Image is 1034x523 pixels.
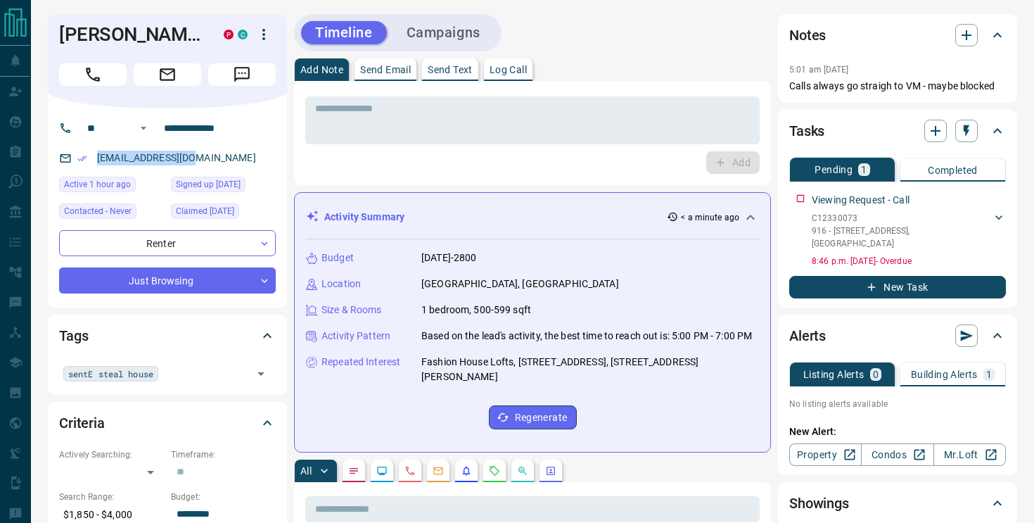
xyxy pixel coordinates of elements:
[545,465,556,477] svg: Agent Actions
[812,209,1006,253] div: C12330073916 - [STREET_ADDRESS],[GEOGRAPHIC_DATA]
[59,491,164,503] p: Search Range:
[348,465,359,477] svg: Notes
[861,165,867,175] p: 1
[251,364,271,384] button: Open
[404,465,416,477] svg: Calls
[812,212,992,225] p: C12330073
[490,65,527,75] p: Log Call
[928,165,978,175] p: Completed
[789,79,1006,94] p: Calls always go straigh to VM - maybe blocked
[59,412,105,434] h2: Criteria
[421,277,619,291] p: [GEOGRAPHIC_DATA], [GEOGRAPHIC_DATA]
[59,23,203,46] h1: [PERSON_NAME]
[224,30,234,39] div: property.ca
[300,466,312,476] p: All
[861,443,933,466] a: Condos
[59,324,88,347] h2: Tags
[171,448,276,461] p: Timeframe:
[321,355,400,370] p: Repeated Interest
[324,210,404,225] p: Activity Summary
[321,251,354,265] p: Budget
[321,329,390,344] p: Activity Pattern
[789,492,849,515] h2: Showings
[789,424,1006,439] p: New Alert:
[789,114,1006,148] div: Tasks
[433,465,444,477] svg: Emails
[321,303,382,317] p: Size & Rooms
[812,255,1006,267] p: 8:46 p.m. [DATE] - Overdue
[208,63,276,86] span: Message
[59,319,276,353] div: Tags
[815,165,853,175] p: Pending
[59,267,276,294] div: Just Browsing
[68,367,153,381] span: sentE steal house
[301,21,387,44] button: Timeline
[77,153,87,163] svg: Email Verified
[171,491,276,503] p: Budget:
[789,319,1006,353] div: Alerts
[171,177,276,196] div: Sun Jan 27 2019
[360,65,411,75] p: Send Email
[376,465,388,477] svg: Lead Browsing Activity
[392,21,494,44] button: Campaigns
[789,324,826,347] h2: Alerts
[986,370,992,379] p: 1
[97,152,256,163] a: [EMAIL_ADDRESS][DOMAIN_NAME]
[59,63,127,86] span: Call
[59,177,164,196] div: Mon Aug 11 2025
[812,193,909,208] p: Viewing Request - Call
[428,65,473,75] p: Send Text
[489,465,500,477] svg: Requests
[421,329,752,344] p: Based on the lead's activity, the best time to reach out is: 5:00 PM - 7:00 PM
[64,204,132,218] span: Contacted - Never
[517,465,528,477] svg: Opportunities
[789,276,1006,298] button: New Task
[306,204,759,230] div: Activity Summary< a minute ago
[489,405,577,429] button: Regenerate
[933,443,1006,466] a: Mr.Loft
[59,448,164,461] p: Actively Searching:
[789,120,824,142] h2: Tasks
[238,30,248,39] div: condos.ca
[873,370,879,379] p: 0
[803,370,864,379] p: Listing Alerts
[176,177,241,191] span: Signed up [DATE]
[300,65,343,75] p: Add Note
[59,230,276,256] div: Renter
[789,486,1006,520] div: Showings
[134,63,201,86] span: Email
[321,277,361,291] p: Location
[911,370,978,379] p: Building Alerts
[812,225,992,250] p: 916 - [STREET_ADDRESS] , [GEOGRAPHIC_DATA]
[789,65,849,75] p: 5:01 am [DATE]
[789,18,1006,52] div: Notes
[461,465,472,477] svg: Listing Alerts
[59,406,276,440] div: Criteria
[789,398,1006,410] p: No listing alerts available
[789,24,826,46] h2: Notes
[421,355,759,384] p: Fashion House Lofts, [STREET_ADDRESS], [STREET_ADDRESS][PERSON_NAME]
[421,303,531,317] p: 1 bedroom, 500-599 sqft
[681,211,739,224] p: < a minute ago
[171,203,276,223] div: Sun Aug 27 2023
[421,251,476,265] p: [DATE]-2800
[135,120,152,137] button: Open
[176,204,234,218] span: Claimed [DATE]
[789,443,862,466] a: Property
[64,177,131,191] span: Active 1 hour ago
